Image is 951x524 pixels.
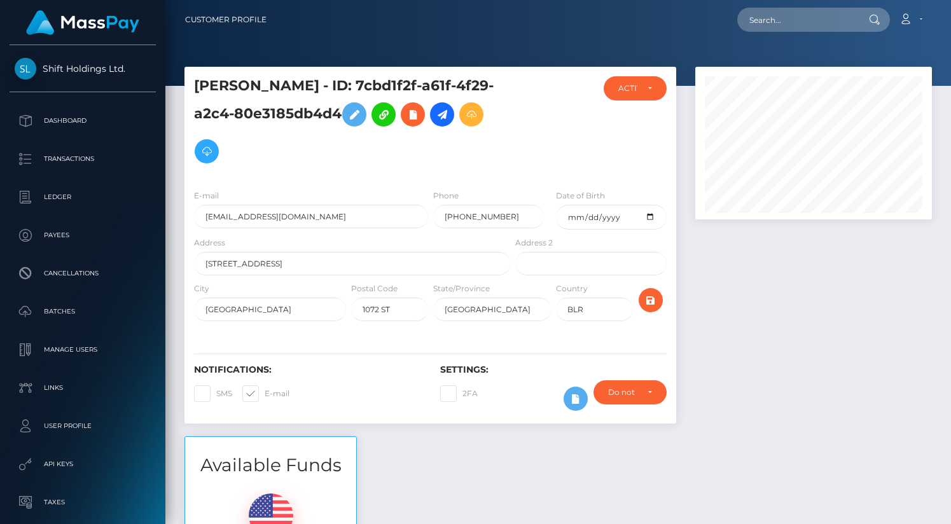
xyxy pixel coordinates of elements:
label: E-mail [194,190,219,202]
a: API Keys [10,448,156,480]
a: Batches [10,296,156,327]
h3: Available Funds [185,453,356,478]
label: 2FA [440,385,478,402]
label: State/Province [433,283,490,294]
a: Customer Profile [185,6,267,33]
p: Manage Users [15,340,151,359]
label: E-mail [242,385,289,402]
a: Transactions [10,143,156,175]
label: Phone [433,190,459,202]
button: ACTIVE [604,76,667,100]
p: Taxes [15,493,151,512]
div: Do not require [608,387,637,397]
a: User Profile [10,410,156,442]
p: Cancellations [15,264,151,283]
a: Payees [10,219,156,251]
a: Manage Users [10,334,156,366]
button: Do not require [594,380,667,404]
h6: Notifications: [194,364,421,375]
p: Dashboard [15,111,151,130]
a: Links [10,372,156,404]
h6: Settings: [440,364,667,375]
p: Payees [15,226,151,245]
a: Initiate Payout [430,102,454,127]
h5: [PERSON_NAME] - ID: 7cbd1f2f-a61f-4f29-a2c4-80e3185db4d4 [194,76,503,170]
div: ACTIVE [618,83,637,93]
p: Transactions [15,149,151,169]
a: Ledger [10,181,156,213]
p: Links [15,378,151,397]
img: MassPay Logo [26,10,139,35]
label: SMS [194,385,232,402]
img: Shift Holdings Ltd. [15,58,36,79]
p: Ledger [15,188,151,207]
a: Dashboard [10,105,156,137]
p: User Profile [15,417,151,436]
label: City [194,283,209,294]
input: Search... [737,8,857,32]
label: Country [556,283,588,294]
label: Address 2 [515,237,553,249]
span: Shift Holdings Ltd. [10,63,156,74]
p: Batches [15,302,151,321]
a: Taxes [10,486,156,518]
a: Cancellations [10,258,156,289]
label: Postal Code [351,283,398,294]
p: API Keys [15,455,151,474]
label: Date of Birth [556,190,605,202]
label: Address [194,237,225,249]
